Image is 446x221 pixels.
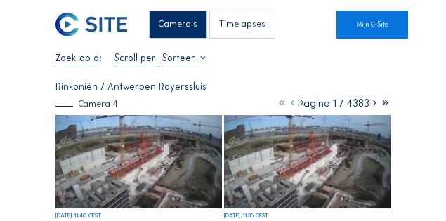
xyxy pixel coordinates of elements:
[55,11,86,39] a: C-SITE Logo
[149,11,207,39] div: Camera's
[55,13,127,36] img: C-SITE Logo
[55,52,101,64] input: Zoek op datum 󰅀
[336,11,408,39] a: Mijn C-Site
[55,100,117,108] div: Camera 4
[55,115,221,208] img: image_53388212
[224,213,268,219] div: [DATE] 11:35 CEST
[224,115,390,208] img: image_53388053
[298,97,369,109] span: Pagina 1 / 4383
[209,11,275,39] div: Timelapses
[55,82,206,92] div: Rinkoniën / Antwerpen Royerssluis
[55,213,101,219] div: [DATE] 11:40 CEST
